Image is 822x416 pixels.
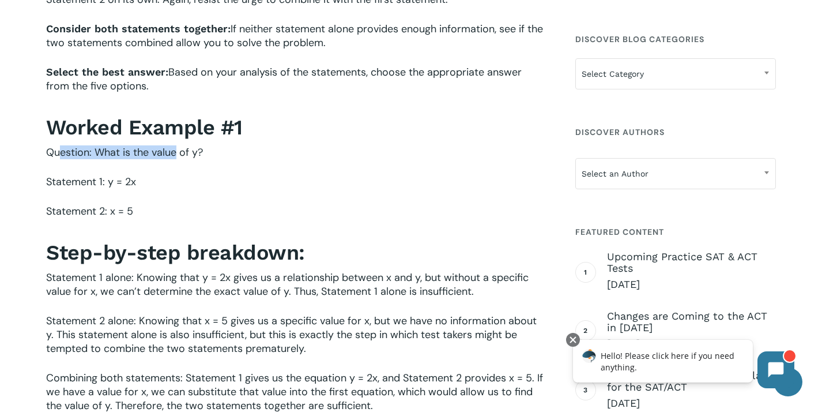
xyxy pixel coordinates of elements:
[607,396,776,410] span: [DATE]
[575,222,776,242] h4: Featured Content
[46,175,136,189] span: Statement 1: y = 2x
[46,22,543,50] span: If neither statement alone provides enough information, see if the two statements combined allow ...
[575,58,776,89] span: Select Category
[575,122,776,143] h4: Discover Authors
[46,23,231,35] strong: Consider both statements together:
[607,251,776,274] span: Upcoming Practice SAT & ACT Tests
[607,310,776,351] a: Changes are Coming to the ACT in [DATE] [DATE]
[576,162,775,186] span: Select an Author
[46,314,537,355] span: Statement 2 alone: Knowing that x = 5 gives us a specific value for x, but we have no information...
[46,271,529,298] span: Statement 1 alone: Knowing that y = 2x gives us a relationship between x and y, but without a spe...
[46,66,168,78] strong: Select the best answer:
[46,115,243,140] b: Worked Example #1
[561,331,806,400] iframe: Chatbot
[575,158,776,189] span: Select an Author
[46,204,133,218] span: Statement 2: x = 5
[46,371,543,413] span: Combining both statements: Statement 1 gives us the equation y = 2x, and Statement 2 provides x =...
[575,29,776,50] h4: Discover Blog Categories
[607,278,776,291] span: [DATE]
[607,251,776,291] a: Upcoming Practice SAT & ACT Tests [DATE]
[576,62,775,86] span: Select Category
[46,145,203,159] span: Question: What is the value of y?
[46,241,305,265] strong: Step-by-step breakdown:
[607,310,776,333] span: Changes are Coming to the ACT in [DATE]
[46,65,522,93] span: Based on your analysis of the statements, choose the appropriate answer from the five options.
